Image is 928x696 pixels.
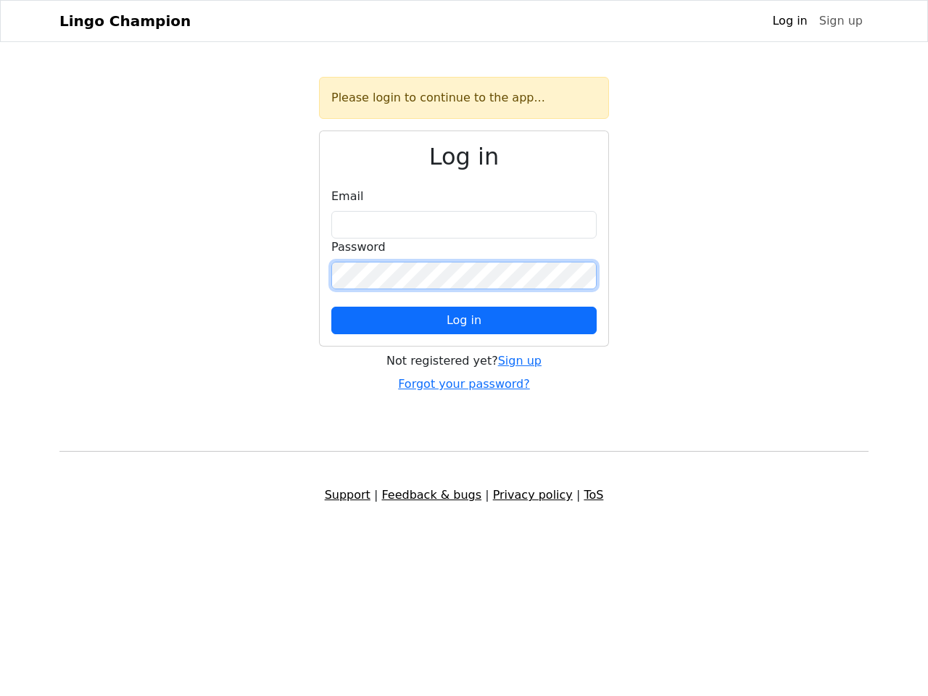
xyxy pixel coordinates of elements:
span: Log in [447,313,481,327]
button: Log in [331,307,597,334]
h2: Log in [331,143,597,170]
a: Privacy policy [493,488,573,502]
a: Log in [766,7,813,36]
a: Forgot your password? [398,377,530,391]
div: | | | [51,486,877,504]
a: Sign up [498,354,542,368]
label: Password [331,239,386,256]
a: Sign up [813,7,869,36]
div: Not registered yet? [319,352,609,370]
label: Email [331,188,363,205]
a: ToS [584,488,603,502]
a: Feedback & bugs [381,488,481,502]
a: Support [325,488,370,502]
a: Lingo Champion [59,7,191,36]
div: Please login to continue to the app... [319,77,609,119]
